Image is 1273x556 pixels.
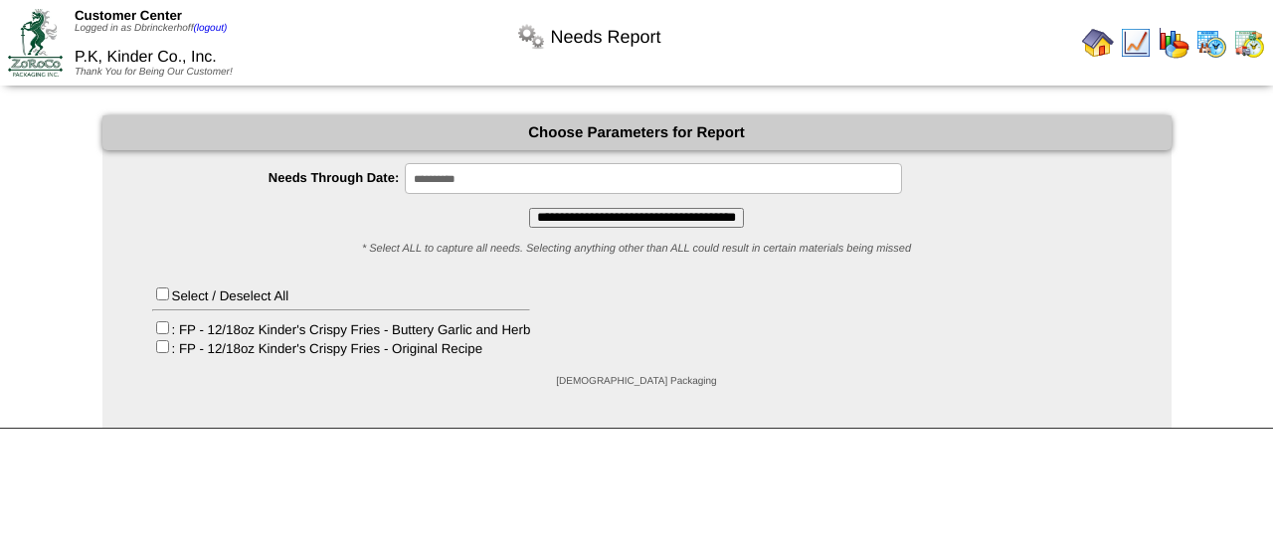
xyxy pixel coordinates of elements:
[152,284,531,356] div: Select / Deselect All : FP - 12/18oz Kinder's Crispy Fries - Buttery Garlic and Herb : FP - 12/18...
[75,67,233,78] span: Thank You for Being Our Customer!
[1082,27,1114,59] img: home.gif
[142,170,406,185] label: Needs Through Date:
[102,243,1172,255] div: * Select ALL to capture all needs. Selecting anything other than ALL could result in certain mate...
[1158,27,1189,59] img: graph.gif
[1233,27,1265,59] img: calendarinout.gif
[193,23,227,34] a: (logout)
[8,9,63,76] img: ZoRoCo_Logo(Green%26Foil)%20jpg.webp
[75,23,227,34] span: Logged in as Dbrinckerhoff
[75,8,182,23] span: Customer Center
[102,115,1172,150] div: Choose Parameters for Report
[515,21,547,53] img: workflow.png
[75,49,217,66] span: P.K, Kinder Co., Inc.
[1120,27,1152,59] img: line_graph.gif
[556,376,716,387] span: [DEMOGRAPHIC_DATA] Packaging
[551,27,661,48] span: Needs Report
[1195,27,1227,59] img: calendarprod.gif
